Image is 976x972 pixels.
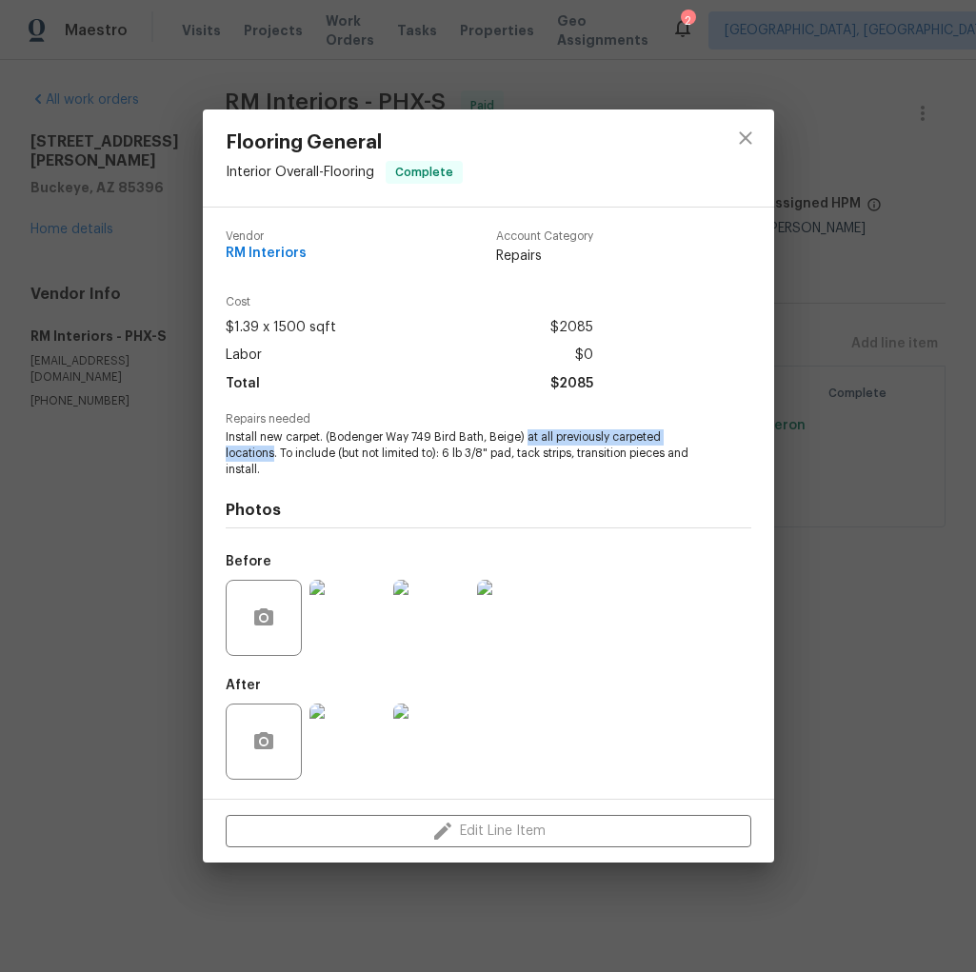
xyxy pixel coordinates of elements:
[226,132,463,153] span: Flooring General
[226,247,307,261] span: RM Interiors
[226,679,261,692] h5: After
[226,342,262,369] span: Labor
[496,247,593,266] span: Repairs
[226,314,336,342] span: $1.39 x 1500 sqft
[681,11,694,30] div: 2
[496,230,593,243] span: Account Category
[575,342,593,369] span: $0
[226,501,751,520] h4: Photos
[388,163,461,182] span: Complete
[226,555,271,568] h5: Before
[723,115,768,161] button: close
[226,166,374,179] span: Interior Overall - Flooring
[226,296,593,308] span: Cost
[550,314,593,342] span: $2085
[550,370,593,398] span: $2085
[226,370,260,398] span: Total
[226,413,751,426] span: Repairs needed
[226,429,699,477] span: Install new carpet. (Bodenger Way 749 Bird Bath, Beige) at all previously carpeted locations. To ...
[226,230,307,243] span: Vendor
